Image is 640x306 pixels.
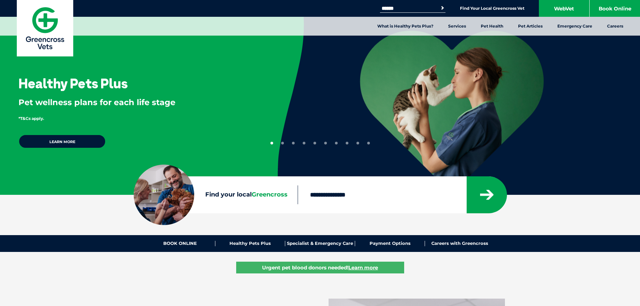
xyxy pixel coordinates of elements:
[473,17,511,36] a: Pet Health
[441,17,473,36] a: Services
[439,5,446,11] button: Search
[134,190,298,200] label: Find your local
[348,264,378,271] u: Learn more
[367,142,370,144] button: 10 of 10
[346,142,348,144] button: 8 of 10
[370,17,441,36] a: What is Healthy Pets Plus?
[303,142,305,144] button: 4 of 10
[511,17,550,36] a: Pet Articles
[18,97,256,108] p: Pet wellness plans for each life stage
[550,17,600,36] a: Emergency Care
[236,262,404,273] a: Urgent pet blood donors needed!Learn more
[18,116,44,121] span: *T&Cs apply.
[356,142,359,144] button: 9 of 10
[18,134,106,148] a: Learn more
[335,142,338,144] button: 7 of 10
[270,142,273,144] button: 1 of 10
[292,142,295,144] button: 3 of 10
[281,142,284,144] button: 2 of 10
[215,241,285,246] a: Healthy Pets Plus
[145,241,215,246] a: BOOK ONLINE
[324,142,327,144] button: 6 of 10
[355,241,425,246] a: Payment Options
[460,6,524,11] a: Find Your Local Greencross Vet
[285,241,355,246] a: Specialist & Emergency Care
[425,241,495,246] a: Careers with Greencross
[18,77,128,90] h3: Healthy Pets Plus
[600,17,631,36] a: Careers
[252,191,288,198] span: Greencross
[313,142,316,144] button: 5 of 10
